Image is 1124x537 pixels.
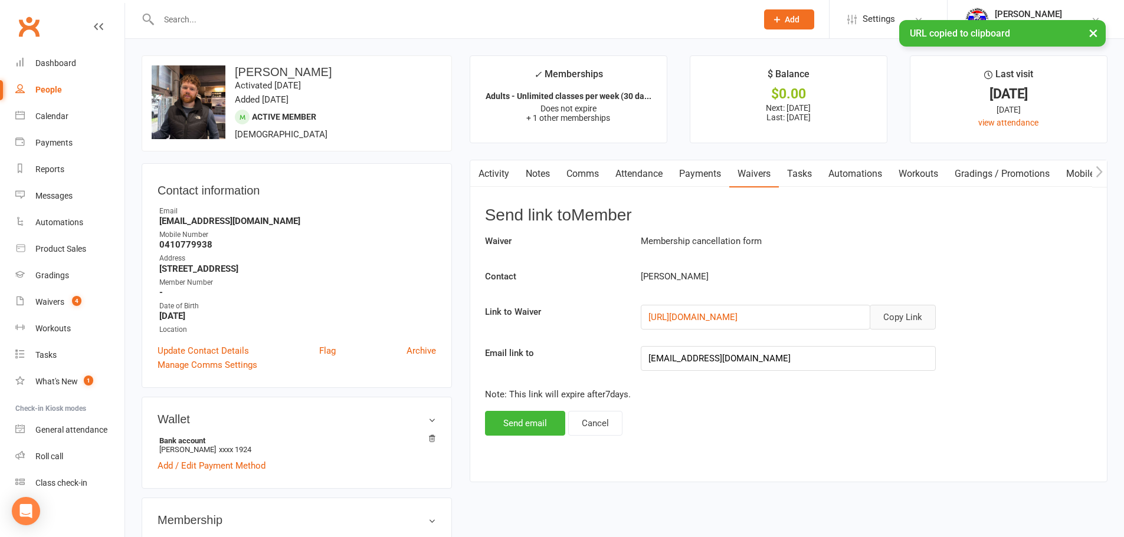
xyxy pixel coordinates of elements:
[540,104,597,113] span: Does not expire
[219,445,251,454] span: xxxx 1924
[863,6,895,32] span: Settings
[159,216,436,226] strong: [EMAIL_ADDRESS][DOMAIN_NAME]
[701,88,876,100] div: $0.00
[35,164,64,174] div: Reports
[35,218,83,227] div: Automations
[407,344,436,358] a: Archive
[15,77,124,103] a: People
[526,113,610,123] span: + 1 other memberships
[159,436,430,445] strong: Bank account
[159,239,436,250] strong: 0410779938
[35,324,71,333] div: Workouts
[768,67,810,88] div: $ Balance
[15,183,124,209] a: Messages
[785,15,799,24] span: Add
[729,160,779,187] a: Waivers
[15,342,124,368] a: Tasks
[607,160,671,187] a: Attendance
[15,443,124,470] a: Roll call
[485,206,1092,225] h3: Send link to Member
[35,425,107,434] div: General attendance
[820,160,890,187] a: Automations
[84,375,93,386] span: 1
[235,80,301,91] time: Activated [DATE]
[159,253,436,264] div: Address
[35,478,87,487] div: Class check-in
[35,191,73,200] div: Messages
[15,156,124,183] a: Reports
[965,8,989,31] img: thumb_image1718682644.png
[946,160,1058,187] a: Gradings / Promotions
[158,179,436,197] h3: Contact information
[12,497,40,525] div: Open Intercom Messenger
[671,160,729,187] a: Payments
[486,91,651,101] strong: Adults - Unlimited classes per week (30 da...
[15,236,124,262] a: Product Sales
[252,112,316,121] span: Active member
[632,269,997,284] div: [PERSON_NAME]
[476,305,633,319] label: Link to Waiver
[35,244,86,253] div: Product Sales
[159,301,436,312] div: Date of Birth
[485,387,1092,401] p: Note: This link will expire after 7 days.
[632,234,997,248] div: Membership cancellation form
[72,296,81,306] span: 4
[159,206,436,217] div: Email
[15,262,124,289] a: Gradings
[534,69,542,80] i: ✓
[15,315,124,342] a: Workouts
[517,160,558,187] a: Notes
[15,289,124,315] a: Waivers 4
[35,138,73,147] div: Payments
[319,344,336,358] a: Flag
[921,88,1096,100] div: [DATE]
[152,65,225,139] img: image1751868783.png
[558,160,607,187] a: Comms
[870,305,936,330] button: Copy Link
[159,277,436,288] div: Member Number
[779,160,820,187] a: Tasks
[15,50,124,77] a: Dashboard
[995,9,1074,19] div: [PERSON_NAME]
[158,513,436,526] h3: Membership
[158,344,249,358] a: Update Contact Details
[35,111,68,121] div: Calendar
[1083,20,1104,45] button: ×
[534,67,603,88] div: Memberships
[15,209,124,236] a: Automations
[159,311,436,321] strong: [DATE]
[476,234,633,248] label: Waiver
[159,287,436,298] strong: -
[35,85,62,94] div: People
[158,434,436,456] li: [PERSON_NAME]
[35,377,78,386] div: What's New
[35,350,57,360] div: Tasks
[485,411,565,436] button: Send email
[568,411,622,436] button: Cancel
[978,118,1038,127] a: view attendance
[15,368,124,395] a: What's New1
[152,65,442,78] h3: [PERSON_NAME]
[35,58,76,68] div: Dashboard
[155,11,749,28] input: Search...
[899,20,1106,47] div: URL copied to clipboard
[15,417,124,443] a: General attendance kiosk mode
[14,12,44,41] a: Clubworx
[476,269,633,284] label: Contact
[995,19,1074,30] div: SRG Thai Boxing Gym
[15,470,124,496] a: Class kiosk mode
[476,346,633,360] label: Email link to
[158,413,436,426] h3: Wallet
[764,9,814,29] button: Add
[35,297,64,307] div: Waivers
[15,103,124,130] a: Calendar
[984,67,1033,88] div: Last visit
[890,160,946,187] a: Workouts
[701,103,876,122] p: Next: [DATE] Last: [DATE]
[921,103,1096,116] div: [DATE]
[470,160,517,187] a: Activity
[158,358,257,372] a: Manage Comms Settings
[159,263,436,274] strong: [STREET_ADDRESS]
[235,94,289,105] time: Added [DATE]
[648,312,738,322] a: [URL][DOMAIN_NAME]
